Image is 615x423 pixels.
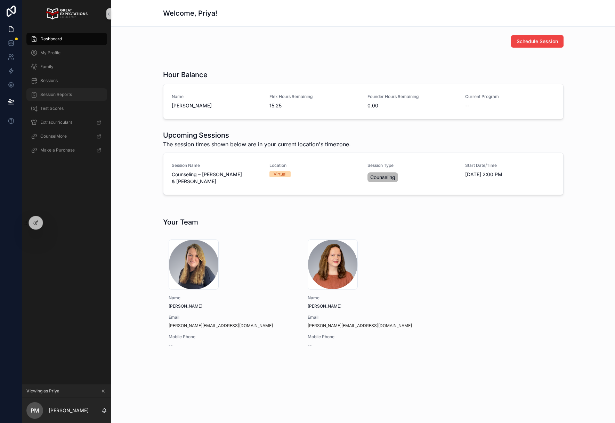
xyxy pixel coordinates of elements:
[465,102,469,109] span: --
[26,33,107,45] a: Dashboard
[31,406,39,415] span: PM
[169,342,173,348] span: --
[511,35,564,48] button: Schedule Session
[169,295,291,301] span: Name
[26,130,107,143] a: CounselMore
[49,407,89,414] p: [PERSON_NAME]
[26,388,59,394] span: Viewing as Priya
[26,60,107,73] a: Family
[308,323,412,328] a: [PERSON_NAME][EMAIL_ADDRESS][DOMAIN_NAME]
[172,94,261,99] span: Name
[26,102,107,115] a: Test Scores
[367,163,457,168] span: Session Type
[172,163,261,168] span: Session Name
[367,102,457,109] span: 0.00
[40,133,67,139] span: CounselMore
[26,47,107,59] a: My Profile
[163,130,351,140] h1: Upcoming Sessions
[26,88,107,101] a: Session Reports
[40,120,72,125] span: Extracurriculars
[26,74,107,87] a: Sessions
[169,303,291,309] span: [PERSON_NAME]
[172,102,261,109] span: [PERSON_NAME]
[308,295,430,301] span: Name
[163,140,351,148] span: The session times shown below are in your current location's timezone.
[517,38,558,45] span: Schedule Session
[465,171,555,178] span: [DATE] 2:00 PM
[169,315,291,320] span: Email
[163,8,217,18] h1: Welcome, Priya!
[40,36,62,42] span: Dashboard
[169,334,291,340] span: Mobile Phone
[308,303,430,309] span: [PERSON_NAME]
[269,102,359,109] span: 15.25
[163,70,208,80] h1: Hour Balance
[172,171,261,185] span: Counseling – [PERSON_NAME] & [PERSON_NAME]
[22,28,111,165] div: scrollable content
[370,174,395,181] span: Counseling
[169,323,273,328] a: [PERSON_NAME][EMAIL_ADDRESS][DOMAIN_NAME]
[40,50,60,56] span: My Profile
[465,163,555,168] span: Start Date/Time
[269,163,359,168] span: Location
[308,334,430,340] span: Mobile Phone
[163,217,198,227] h1: Your Team
[40,106,64,111] span: Test Scores
[40,78,58,83] span: Sessions
[269,94,359,99] span: Flex Hours Remaining
[40,92,72,97] span: Session Reports
[46,8,87,19] img: App logo
[40,64,54,70] span: Family
[308,315,430,320] span: Email
[26,144,107,156] a: Make a Purchase
[367,94,457,99] span: Founder Hours Remaining
[274,171,286,177] div: Virtual
[26,116,107,129] a: Extracurriculars
[465,94,555,99] span: Current Program
[40,147,75,153] span: Make a Purchase
[308,342,312,348] span: --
